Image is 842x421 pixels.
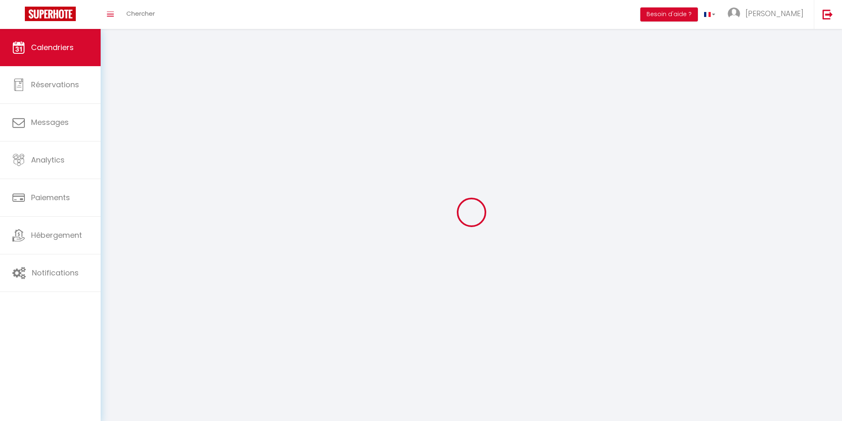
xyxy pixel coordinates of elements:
img: ... [728,7,740,20]
span: Réservations [31,79,79,90]
span: Calendriers [31,42,74,53]
img: Super Booking [25,7,76,21]
span: Hébergement [31,230,82,240]
span: Chercher [126,9,155,18]
span: Messages [31,117,69,127]
span: [PERSON_NAME] [745,8,803,19]
span: Notifications [32,268,79,278]
span: Analytics [31,155,65,165]
span: Paiements [31,192,70,203]
button: Besoin d'aide ? [640,7,698,22]
img: logout [823,9,833,19]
